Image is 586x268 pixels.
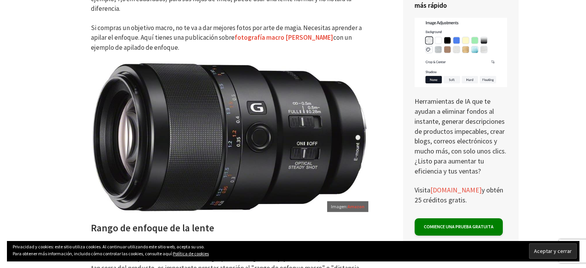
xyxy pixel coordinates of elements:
a: Amazon [348,204,364,209]
a: [DOMAIN_NAME] [430,185,482,195]
font: Rango de enfoque de la lente [91,222,214,234]
a: Política de cookies [173,251,209,256]
font: Visita [415,185,430,194]
font: Imagen: [331,204,348,209]
font: Para obtener más información, incluido cómo controlar las cookies, consulte aquí: [13,251,173,256]
font: [DOMAIN_NAME] [430,185,482,194]
font: Comience una prueba gratuita [424,224,494,229]
input: Aceptar y cerrar [529,243,577,259]
a: Comience una prueba gratuita [415,218,503,236]
font: Privacidad y cookies: este sitio utiliza cookies. Al continuar utilizando este sitio web, acepta ... [13,244,205,249]
font: Herramientas de IA que te ayudan a eliminar fondos al instante, generar descripciones de producto... [415,97,506,175]
font: Si compras un objetivo macro, no te va a dar mejores fotos por arte de magia. Necesitas aprender ... [91,24,362,42]
font: con un ejemplo de apilado de enfoque. [91,33,352,52]
a: fotografía macro [PERSON_NAME] [235,33,333,42]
